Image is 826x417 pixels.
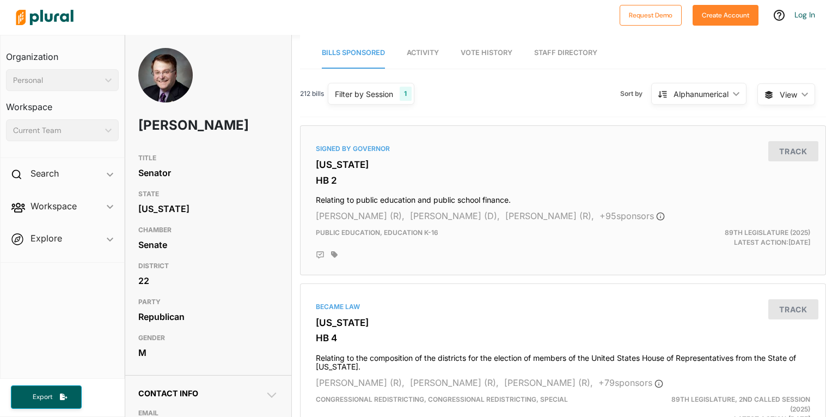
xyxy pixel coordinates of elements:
div: Personal [13,75,101,86]
a: Bills Sponsored [322,38,385,69]
span: Bills Sponsored [322,49,385,57]
h3: Organization [6,41,119,65]
span: [PERSON_NAME] (R), [316,210,405,221]
div: Alphanumerical [674,88,729,100]
button: Track [768,141,818,161]
span: Export [25,392,60,402]
h3: [US_STATE] [316,317,810,328]
div: Add Position Statement [316,251,325,259]
div: Became Law [316,302,810,312]
a: Staff Directory [534,38,597,69]
div: [US_STATE] [138,201,278,217]
h2: Search [30,167,59,179]
div: M [138,345,278,361]
div: Senator [138,165,278,181]
div: Signed by Governor [316,144,810,154]
h3: HB 2 [316,175,810,186]
h4: Relating to public education and public school finance. [316,190,810,205]
h3: PARTY [138,295,278,309]
a: Create Account [693,9,758,20]
h4: Relating to the composition of the districts for the election of members of the United States Hou... [316,348,810,372]
span: Activity [407,49,439,57]
button: Request Demo [620,5,682,26]
a: Request Demo [620,9,682,20]
h3: DISTRICT [138,259,278,273]
span: 89th Legislature (2025) [725,228,810,237]
h3: CHAMBER [138,223,278,237]
span: [PERSON_NAME] (D), [410,210,500,221]
span: View [780,89,797,100]
div: Latest Action: [DATE] [648,228,818,247]
span: Vote History [461,49,512,57]
img: Headshot of Brian Birdwell [138,48,193,120]
span: Sort by [620,89,651,99]
h3: Workspace [6,91,119,115]
div: Republican [138,309,278,325]
span: 89th Legislature, 2nd Called Session (2025) [671,395,810,413]
span: [PERSON_NAME] (R), [505,210,594,221]
div: 22 [138,273,278,289]
span: + 95 sponsor s [599,210,665,221]
h3: TITLE [138,152,278,165]
span: [PERSON_NAME] (R), [410,377,499,388]
div: 1 [400,87,411,101]
button: Create Account [693,5,758,26]
div: Senate [138,237,278,253]
a: Vote History [461,38,512,69]
span: Public Education, Education K-16 [316,228,438,237]
h3: HB 4 [316,333,810,343]
span: 212 bills [300,89,324,99]
a: Activity [407,38,439,69]
button: Export [11,385,82,409]
span: [PERSON_NAME] (R), [316,377,405,388]
span: Contact Info [138,389,198,398]
h3: [US_STATE] [316,159,810,170]
h3: STATE [138,188,278,201]
h1: [PERSON_NAME] [138,109,222,142]
span: Congressional Redistricting, Congressional Redistricting, Special [316,395,568,403]
div: Add tags [331,251,338,258]
h3: GENDER [138,331,278,345]
span: [PERSON_NAME] (R), [504,377,593,388]
a: Log In [794,10,815,20]
div: Current Team [13,125,101,136]
button: Track [768,299,818,319]
span: + 79 sponsor s [598,377,663,388]
div: Filter by Session [335,88,393,100]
